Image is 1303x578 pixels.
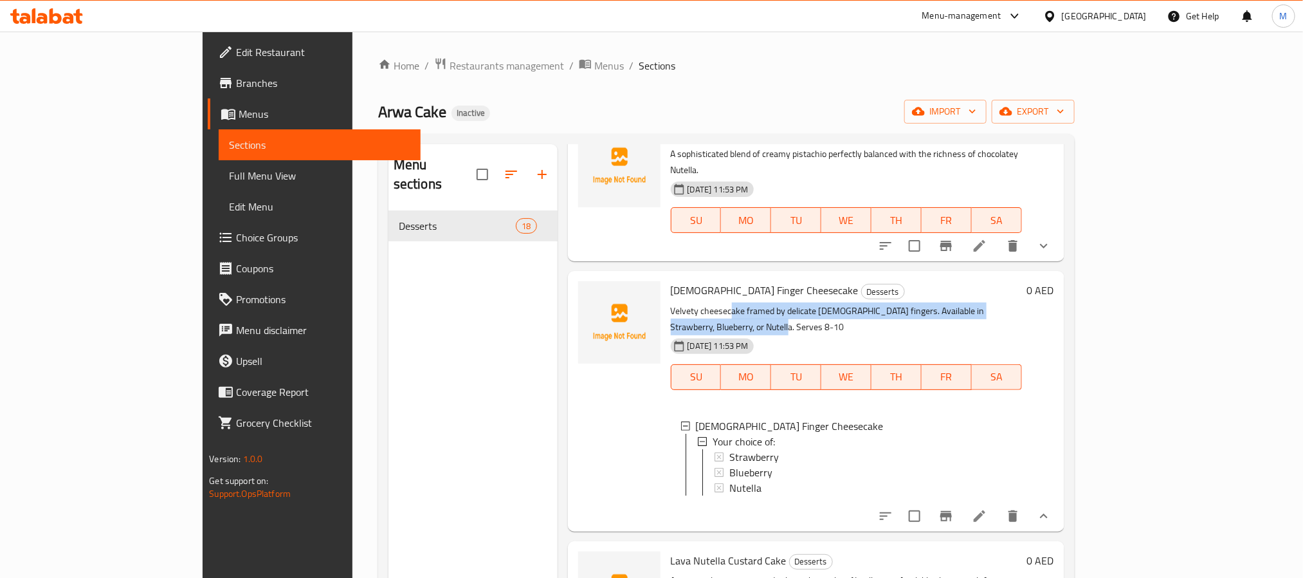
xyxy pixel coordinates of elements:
span: Lava Nutella Custard Cake [671,551,787,570]
button: show more [1028,230,1059,261]
span: TU [776,368,816,386]
span: Desserts [790,554,832,569]
nav: breadcrumb [378,57,1075,74]
button: SU [671,364,722,390]
span: TH [877,368,916,386]
a: Edit Restaurant [208,37,420,68]
div: items [516,218,536,234]
button: export [992,100,1075,124]
div: Desserts [789,554,833,570]
img: Lady Finger Cheesecake [578,281,661,364]
span: SU [677,368,716,386]
span: Edit Menu [229,199,410,214]
a: Edit Menu [219,191,420,222]
span: FR [927,368,967,386]
a: Menus [579,57,624,74]
span: Branches [236,75,410,91]
span: Select to update [901,232,928,259]
button: sort-choices [870,230,901,261]
span: Restaurants management [450,58,564,73]
span: Sort sections [496,159,527,190]
span: Strawberry [729,449,779,465]
a: Edit menu item [972,238,987,254]
span: Arwa Cake [378,97,446,126]
button: MO [721,207,771,233]
a: Branches [208,68,420,98]
button: Branch-specific-item [931,230,961,261]
button: WE [821,364,871,390]
span: [DATE] 11:53 PM [682,340,754,352]
button: Add section [527,159,558,190]
button: delete [998,501,1028,532]
span: MO [726,368,766,386]
li: / [569,58,574,73]
li: / [424,58,429,73]
span: Upsell [236,353,410,369]
a: Upsell [208,346,420,377]
span: SU [677,211,716,230]
svg: Show Choices [1036,508,1052,524]
button: TU [771,207,821,233]
nav: Menu sections [388,205,558,247]
span: 1.0.0 [243,451,263,467]
button: show more [1028,501,1059,532]
span: Desserts [399,218,516,234]
span: WE [826,211,866,230]
span: export [1002,104,1064,120]
h6: 0 AED [1027,552,1054,570]
a: Grocery Checklist [208,407,420,438]
span: Select to update [901,503,928,530]
span: Select all sections [469,161,496,188]
svg: Show Choices [1036,238,1052,254]
h2: Menu sections [394,155,477,194]
button: WE [821,207,871,233]
h6: 0 AED [1027,281,1054,299]
span: [DATE] 11:53 PM [682,183,754,196]
span: Edit Restaurant [236,44,410,60]
p: Velvety cheesecake framed by delicate [DEMOGRAPHIC_DATA] fingers. Available in Strawberry, Bluebe... [671,303,1022,335]
a: Edit menu item [972,508,987,524]
a: Choice Groups [208,222,420,253]
span: SA [977,368,1017,386]
span: Full Menu View [229,168,410,183]
span: Coupons [236,261,410,276]
span: Grocery Checklist [236,415,410,431]
span: Sections [639,58,675,73]
a: Restaurants management [434,57,564,74]
p: A sophisticated blend of creamy pistachio perfectly balanced with the richness of chocolatey Nute... [671,146,1022,178]
a: Support.OpsPlatform [209,485,291,502]
a: Menus [208,98,420,129]
a: Full Menu View [219,160,420,191]
span: Desserts [862,284,904,299]
span: MO [726,211,766,230]
span: Promotions [236,292,410,307]
button: FR [922,364,972,390]
span: Your choice of: [713,434,775,449]
span: Sections [229,137,410,153]
span: WE [826,368,866,386]
span: TH [877,211,916,230]
button: SU [671,207,722,233]
span: Menus [239,106,410,122]
span: Menus [594,58,624,73]
span: Choice Groups [236,230,410,245]
button: delete [998,230,1028,261]
div: Desserts18 [388,210,558,241]
button: TH [871,207,922,233]
span: Blueberry [729,465,772,480]
button: TU [771,364,821,390]
span: Get support on: [209,472,268,489]
span: Inactive [451,107,490,118]
button: Branch-specific-item [931,501,961,532]
span: Nutella [729,480,761,496]
a: Menu disclaimer [208,315,420,346]
div: Desserts [861,284,905,299]
span: Coverage Report [236,384,410,400]
span: TU [776,211,816,230]
a: Promotions [208,284,420,315]
button: MO [721,364,771,390]
span: FR [927,211,967,230]
span: M [1280,9,1288,23]
a: Sections [219,129,420,160]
